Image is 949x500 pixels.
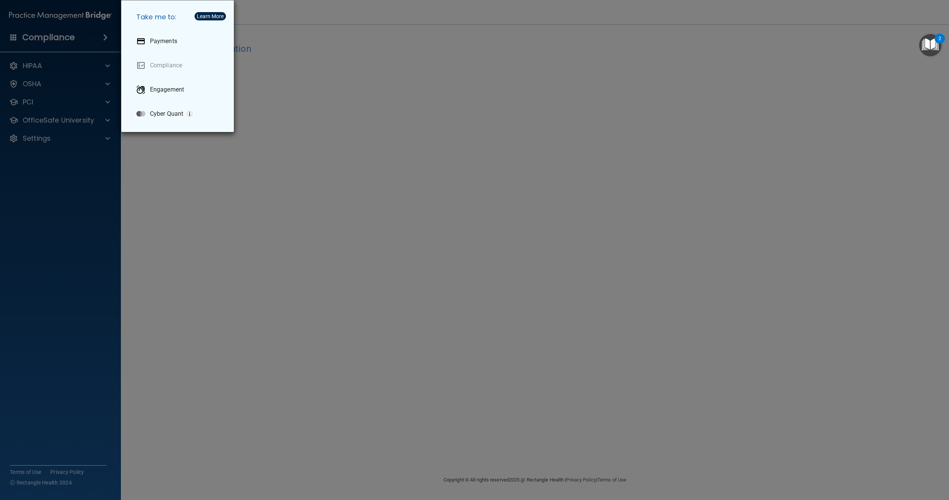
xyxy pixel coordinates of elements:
[197,14,224,19] div: Learn More
[150,37,177,45] p: Payments
[818,446,940,477] iframe: Drift Widget Chat Controller
[195,12,226,20] button: Learn More
[130,6,228,28] h5: Take me to:
[150,110,183,118] p: Cyber Quant
[150,86,184,93] p: Engagement
[130,79,228,100] a: Engagement
[130,103,228,124] a: Cyber Quant
[130,31,228,52] a: Payments
[130,55,228,76] a: Compliance
[938,39,941,48] div: 2
[919,34,941,56] button: Open Resource Center, 2 new notifications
